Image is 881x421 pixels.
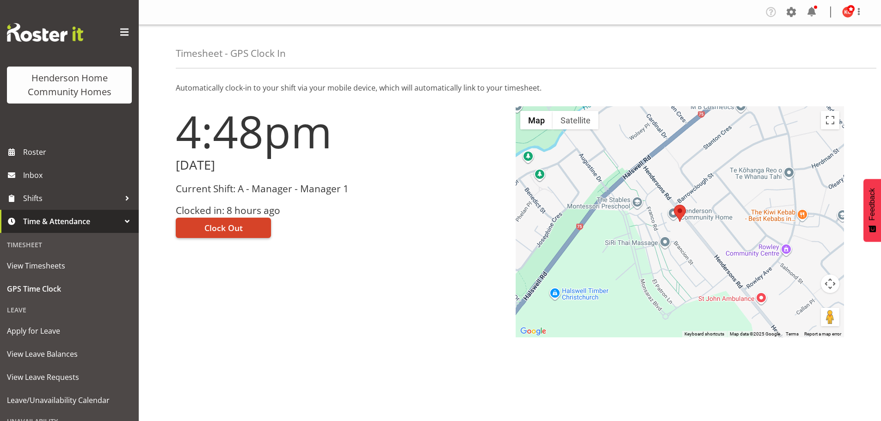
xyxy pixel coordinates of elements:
[863,179,881,242] button: Feedback - Show survey
[868,188,876,220] span: Feedback
[176,183,505,194] h3: Current Shift: A - Manager - Manager 1
[518,325,548,337] a: Open this area in Google Maps (opens a new window)
[821,308,839,326] button: Drag Pegman onto the map to open Street View
[804,331,841,336] a: Report a map error
[7,259,132,273] span: View Timesheets
[176,48,286,59] h4: Timesheet - GPS Clock In
[2,300,136,319] div: Leave
[7,23,83,42] img: Rosterit website logo
[2,235,136,254] div: Timesheet
[2,254,136,277] a: View Timesheets
[684,331,724,337] button: Keyboard shortcuts
[176,82,844,93] p: Automatically clock-in to your shift via your mobile device, which will automatically link to you...
[7,324,132,338] span: Apply for Leave
[842,6,853,18] img: kirsty-crossley8517.jpg
[520,111,553,129] button: Show street map
[7,347,132,361] span: View Leave Balances
[821,111,839,129] button: Toggle fullscreen view
[176,106,505,156] h1: 4:48pm
[176,205,505,216] h3: Clocked in: 8 hours ago
[176,158,505,172] h2: [DATE]
[7,393,132,407] span: Leave/Unavailability Calendar
[7,282,132,296] span: GPS Time Clock
[786,331,799,336] a: Terms
[23,168,134,182] span: Inbox
[23,214,120,228] span: Time & Attendance
[518,325,548,337] img: Google
[2,277,136,300] a: GPS Time Clock
[2,389,136,412] a: Leave/Unavailability Calendar
[553,111,598,129] button: Show satellite imagery
[7,370,132,384] span: View Leave Requests
[16,71,123,99] div: Henderson Home Community Homes
[23,145,134,159] span: Roster
[176,218,271,238] button: Clock Out
[2,342,136,366] a: View Leave Balances
[821,275,839,293] button: Map camera controls
[23,191,120,205] span: Shifts
[2,366,136,389] a: View Leave Requests
[730,331,780,336] span: Map data ©2025 Google
[2,319,136,342] a: Apply for Leave
[204,222,243,234] span: Clock Out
